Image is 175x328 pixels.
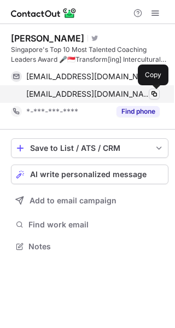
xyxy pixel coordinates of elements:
[30,196,116,205] span: Add to email campaign
[30,144,149,153] div: Save to List / ATS / CRM
[28,220,164,230] span: Find work email
[11,45,168,65] div: Singapore's Top 10 Most Talented Coaching Leaders Award 🎤🇸🇬Transform[ing] Intercultural Leadershi...
[11,138,168,158] button: save-profile-one-click
[11,7,77,20] img: ContactOut v5.3.10
[11,217,168,232] button: Find work email
[30,170,147,179] span: AI write personalized message
[28,242,164,251] span: Notes
[11,165,168,184] button: AI write personalized message
[26,89,151,99] span: [EMAIL_ADDRESS][DOMAIN_NAME]
[11,191,168,210] button: Add to email campaign
[116,106,160,117] button: Reveal Button
[11,33,84,44] div: [PERSON_NAME]
[26,72,151,81] span: [EMAIL_ADDRESS][DOMAIN_NAME]
[11,239,168,254] button: Notes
